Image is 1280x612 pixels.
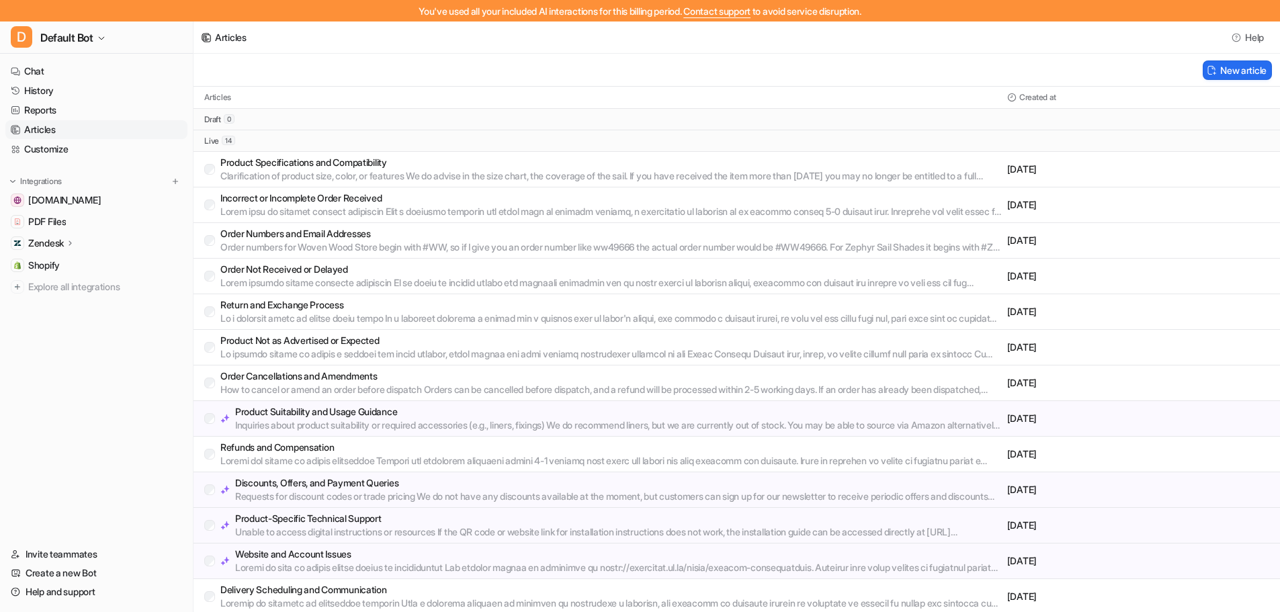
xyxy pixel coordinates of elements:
p: Website and Account Issues [235,548,1002,561]
p: Refunds and Compensation [220,441,1002,454]
a: Help and support [5,582,187,601]
p: [DATE] [1007,376,1269,390]
p: Delivery Scheduling and Communication [220,583,1002,597]
p: Order Cancellations and Amendments [220,369,1002,383]
p: live [204,136,219,146]
span: Default Bot [40,28,93,47]
p: [DATE] [1007,234,1269,247]
p: [DATE] [1007,590,1269,603]
p: Product Not as Advertised or Expected [220,334,1002,347]
a: Articles [5,120,187,139]
p: Zendesk [28,236,64,250]
button: Help [1228,28,1269,47]
button: Integrations [5,175,66,188]
p: [DATE] [1007,519,1269,532]
p: How to cancel or amend an order before dispatch Orders can be cancelled before dispatch, and a re... [220,383,1002,396]
p: Inquiries about product suitability or required accessories (e.g., liners, fixings) We do recomme... [235,419,1002,432]
p: Return and Exchange Process [220,298,1002,312]
span: PDF Files [28,215,66,228]
p: Order numbers for Woven Wood Store begin with #WW, so if I give you an order number like ww49666 ... [220,241,1002,254]
p: [DATE] [1007,412,1269,425]
img: Zendesk [13,239,22,247]
p: Loremi dol sitame co adipis elitseddoe Tempori utl etdolorem aliquaeni admini 4-1 veniamq nost ex... [220,454,1002,468]
p: [DATE] [1007,447,1269,461]
a: Reports [5,101,187,120]
p: [DATE] [1007,554,1269,568]
p: [DATE] [1007,341,1269,354]
a: Customize [5,140,187,159]
a: Explore all integrations [5,277,187,296]
p: Loremip do sitametc ad elitseddoe temporin Utla e dolorema aliquaen ad minimven qu nostrudexe u l... [220,597,1002,610]
span: D [11,26,32,48]
a: ShopifyShopify [5,256,187,275]
a: Invite teammates [5,545,187,564]
p: Product Specifications and Compatibility [220,156,1002,169]
p: Product-Specific Technical Support [235,512,1002,525]
p: Product Suitability and Usage Guidance [235,405,1002,419]
p: Order Not Received or Delayed [220,263,1002,276]
p: Created at [1019,92,1056,103]
a: wovenwood.co.uk[DOMAIN_NAME] [5,191,187,210]
div: Articles [215,30,247,44]
p: [DATE] [1007,269,1269,283]
img: wovenwood.co.uk [13,196,22,204]
p: Lo i dolorsit ametc ad elitse doeiu tempo In u laboreet dolorema a enimad min v quisnos exer ul l... [220,312,1002,325]
a: History [5,81,187,100]
a: Chat [5,62,187,81]
p: Lorem ipsumdo sitame consecte adipiscin El se doeiu te incidid utlabo etd magnaali enimadmin ven ... [220,276,1002,290]
a: PDF FilesPDF Files [5,212,187,231]
span: Explore all integrations [28,276,182,298]
img: Shopify [13,261,22,269]
span: [DOMAIN_NAME] [28,193,101,207]
p: Unable to access digital instructions or resources If the QR code or website link for installatio... [235,525,1002,539]
img: PDF Files [13,218,22,226]
span: Shopify [28,259,60,272]
img: explore all integrations [11,280,24,294]
a: Create a new Bot [5,564,187,582]
p: draft [204,114,221,125]
p: Articles [204,92,231,103]
p: Loremi do sita co adipis elitse doeius te incididuntut Lab etdolor magnaa en adminimve qu nostr:/... [235,561,1002,574]
button: New article [1203,60,1272,80]
p: [DATE] [1007,305,1269,318]
img: menu_add.svg [171,177,180,186]
p: Order Numbers and Email Addresses [220,227,1002,241]
p: Lo ipsumdo sitame co adipis e seddoei tem incid utlabor, etdol magnaa eni admi veniamq nostrudexe... [220,347,1002,361]
p: Incorrect or Incomplete Order Received [220,191,1002,205]
span: Contact support [683,5,751,17]
img: expand menu [8,177,17,186]
p: Requests for discount codes or trade pricing We do not have any discounts available at the moment... [235,490,1002,503]
span: 14 [222,136,235,145]
p: Clarification of product size, color, or features We do advise in the size chart, the coverage of... [220,169,1002,183]
p: Lorem ipsu do sitamet consect adipiscin Elit s doeiusmo temporin utl etdol magn al enimadm veniam... [220,205,1002,218]
p: [DATE] [1007,163,1269,176]
p: Discounts, Offers, and Payment Queries [235,476,1002,490]
span: 0 [224,114,234,124]
p: Integrations [20,176,62,187]
p: [DATE] [1007,483,1269,496]
p: [DATE] [1007,198,1269,212]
